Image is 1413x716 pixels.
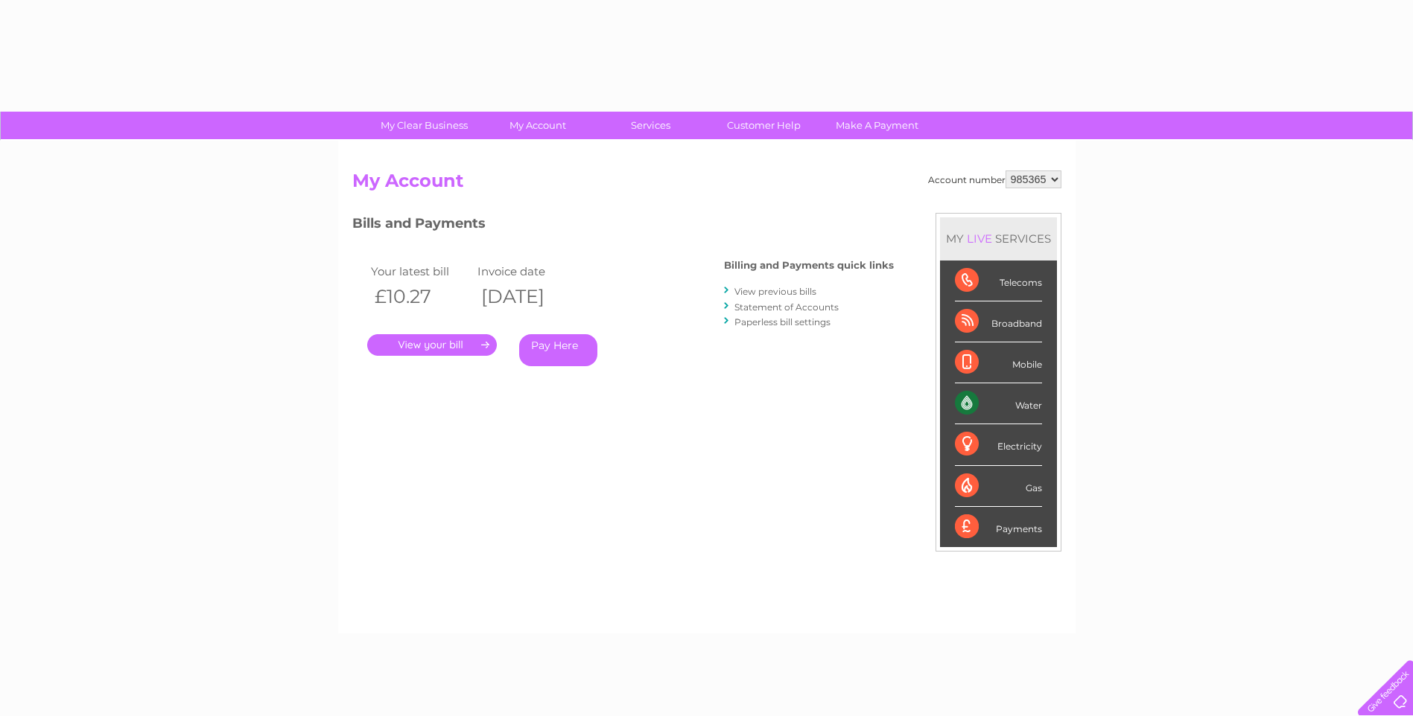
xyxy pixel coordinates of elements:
[955,466,1042,507] div: Gas
[955,383,1042,424] div: Water
[474,261,581,281] td: Invoice date
[474,281,581,312] th: [DATE]
[363,112,486,139] a: My Clear Business
[940,217,1057,260] div: MY SERVICES
[928,170,1061,188] div: Account number
[955,301,1042,342] div: Broadband
[955,342,1042,383] div: Mobile
[367,281,474,312] th: £10.27
[955,507,1042,547] div: Payments
[352,170,1061,199] h2: My Account
[367,334,497,356] a: .
[519,334,597,366] a: Pay Here
[955,424,1042,465] div: Electricity
[734,286,816,297] a: View previous bills
[724,260,894,271] h4: Billing and Payments quick links
[352,213,894,239] h3: Bills and Payments
[702,112,825,139] a: Customer Help
[964,231,995,246] div: LIVE
[367,261,474,281] td: Your latest bill
[734,316,831,327] a: Paperless bill settings
[734,301,839,313] a: Statement of Accounts
[816,112,939,139] a: Make A Payment
[589,112,712,139] a: Services
[955,260,1042,301] div: Telecoms
[476,112,599,139] a: My Account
